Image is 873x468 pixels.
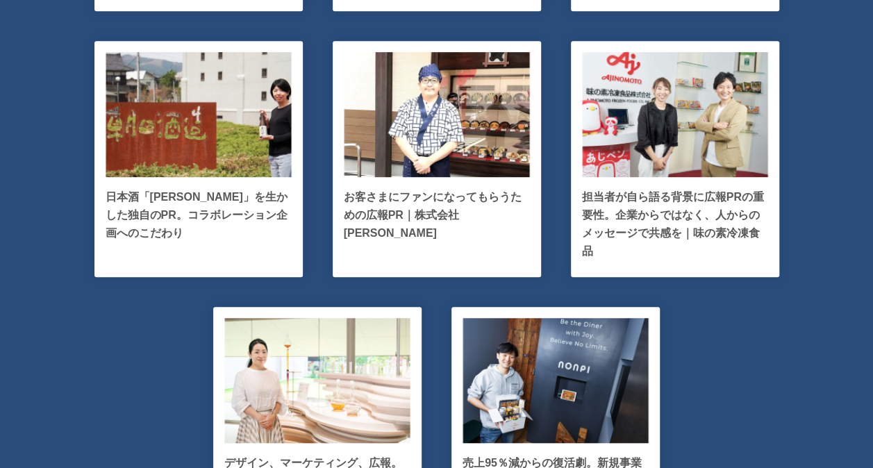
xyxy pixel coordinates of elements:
[106,188,292,242] p: 日本酒「[PERSON_NAME]」を生かした独自のPR。コラボレーション企画へのこだわり
[94,41,303,277] a: 日本酒「[PERSON_NAME]」を生かした独自のPR。コラボレーション企画へのこだわり
[571,41,779,277] a: 担当者が自ら語る背景に広報PRの重要性。企業からではなく、人からのメッセージで共感を｜味の素冷凍食品
[333,41,541,277] a: お客さまにファンになってもらうための広報PR｜株式会社[PERSON_NAME]
[344,188,530,242] p: お客さまにファンになってもらうための広報PR｜株式会社[PERSON_NAME]
[582,188,768,260] p: 担当者が自ら語る背景に広報PRの重要性。企業からではなく、人からのメッセージで共感を｜味の素冷凍食品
